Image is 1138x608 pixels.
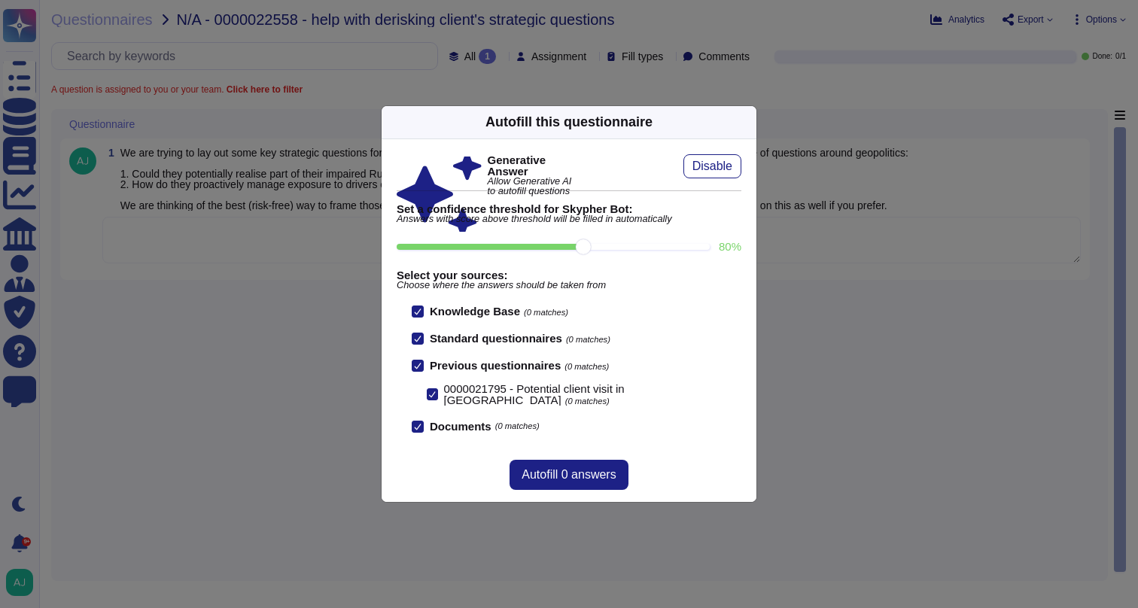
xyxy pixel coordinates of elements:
[397,281,741,290] span: Choose where the answers should be taken from
[397,203,741,214] b: Set a confidence threshold for Skypher Bot:
[565,397,610,406] span: (0 matches)
[719,241,741,252] label: 80 %
[397,214,741,224] span: Answers with score above threshold will be filled in automatically
[522,469,616,481] span: Autofill 0 answers
[430,332,562,345] b: Standard questionnaires
[692,160,732,172] span: Disable
[566,335,610,344] span: (0 matches)
[444,382,625,406] span: 0000021795 - Potential client visit in [GEOGRAPHIC_DATA]
[488,154,573,177] b: Generative Answer
[510,460,628,490] button: Autofill 0 answers
[430,359,561,372] b: Previous questionnaires
[430,305,520,318] b: Knowledge Base
[564,362,609,371] span: (0 matches)
[524,308,568,317] span: (0 matches)
[430,421,491,432] b: Documents
[485,112,653,132] div: Autofill this questionnaire
[495,422,540,430] span: (0 matches)
[683,154,741,178] button: Disable
[397,269,741,281] b: Select your sources:
[488,177,573,196] span: Allow Generative AI to autofill questions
